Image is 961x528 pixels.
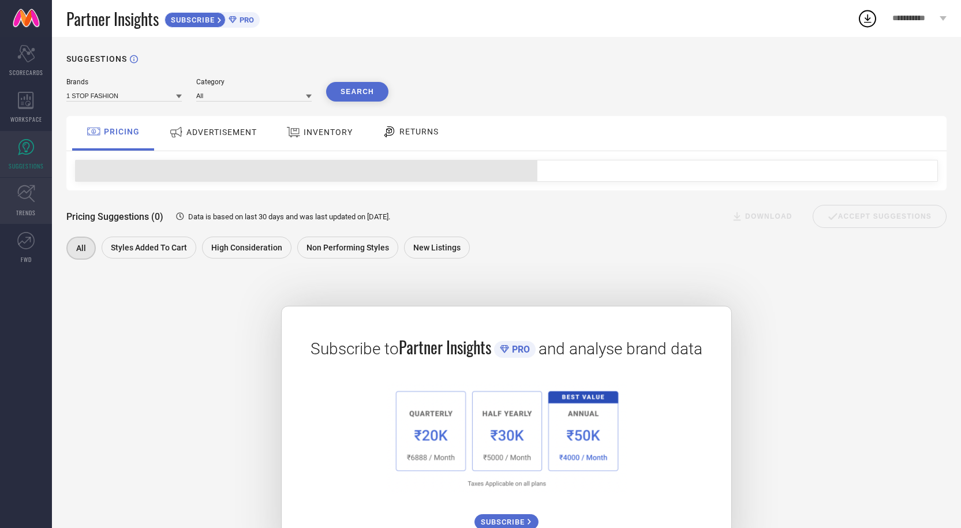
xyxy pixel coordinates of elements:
[304,128,353,137] span: INVENTORY
[188,212,390,221] span: Data is based on last 30 days and was last updated on [DATE] .
[9,162,44,170] span: SUGGESTIONS
[66,78,182,86] div: Brands
[481,518,528,526] span: SUBSCRIBE
[413,243,461,252] span: New Listings
[111,243,187,252] span: Styles Added To Cart
[66,211,163,222] span: Pricing Suggestions (0)
[211,243,282,252] span: High Consideration
[16,208,36,217] span: TRENDS
[386,382,626,494] img: 1a6fb96cb29458d7132d4e38d36bc9c7.png
[196,78,312,86] div: Category
[104,127,140,136] span: PRICING
[539,339,702,358] span: and analyse brand data
[306,243,389,252] span: Non Performing Styles
[66,54,127,63] h1: SUGGESTIONS
[399,335,491,359] span: Partner Insights
[165,16,218,24] span: SUBSCRIBE
[326,82,388,102] button: Search
[237,16,254,24] span: PRO
[10,115,42,123] span: WORKSPACE
[399,127,439,136] span: RETURNS
[66,7,159,31] span: Partner Insights
[186,128,257,137] span: ADVERTISEMENT
[509,344,530,355] span: PRO
[164,9,260,28] a: SUBSCRIBEPRO
[21,255,32,264] span: FWD
[9,68,43,77] span: SCORECARDS
[311,339,399,358] span: Subscribe to
[76,244,86,253] span: All
[857,8,878,29] div: Open download list
[813,205,947,228] div: Accept Suggestions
